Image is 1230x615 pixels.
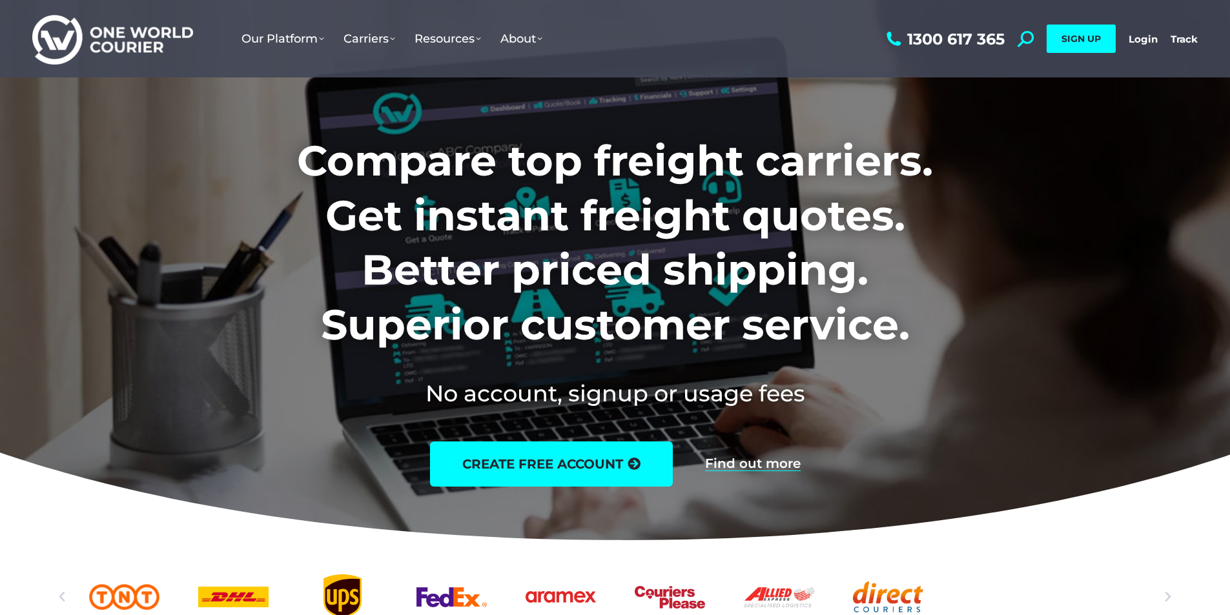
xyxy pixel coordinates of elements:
a: Login [1129,33,1158,45]
span: Carriers [343,32,395,46]
h2: No account, signup or usage fees [212,378,1018,409]
span: SIGN UP [1061,33,1101,45]
span: Resources [415,32,481,46]
a: SIGN UP [1047,25,1116,53]
h1: Compare top freight carriers. Get instant freight quotes. Better priced shipping. Superior custom... [212,134,1018,352]
a: create free account [430,441,673,487]
span: Our Platform [241,32,324,46]
a: Resources [405,19,491,59]
a: Carriers [334,19,405,59]
a: About [491,19,552,59]
img: One World Courier [32,13,193,65]
a: Our Platform [232,19,334,59]
a: 1300 617 365 [883,31,1005,47]
a: Track [1171,33,1198,45]
a: Find out more [705,457,801,471]
span: About [500,32,542,46]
